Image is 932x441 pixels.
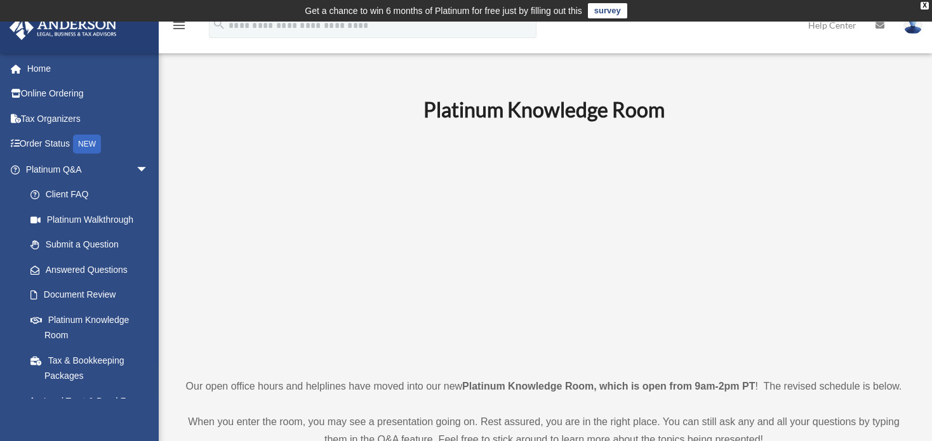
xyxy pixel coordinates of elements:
a: Document Review [18,282,168,308]
a: Submit a Question [18,232,168,258]
img: User Pic [903,16,922,34]
div: NEW [73,135,101,154]
a: Platinum Walkthrough [18,207,168,232]
p: Our open office hours and helplines have moved into our new ! The revised schedule is below. [181,378,907,395]
b: Platinum Knowledge Room [423,97,665,122]
i: search [212,17,226,31]
a: Client FAQ [18,182,168,207]
a: Tax & Bookkeeping Packages [18,348,168,388]
img: Anderson Advisors Platinum Portal [6,15,121,40]
iframe: 231110_Toby_KnowledgeRoom [354,140,735,354]
span: arrow_drop_down [136,157,161,183]
div: close [921,2,929,10]
strong: Platinum Knowledge Room, which is open from 9am-2pm PT [462,381,755,392]
a: Online Ordering [9,81,168,107]
a: Platinum Q&Aarrow_drop_down [9,157,168,182]
a: Tax Organizers [9,106,168,131]
a: Order StatusNEW [9,131,168,157]
i: menu [171,18,187,33]
div: Get a chance to win 6 months of Platinum for free just by filling out this [305,3,582,18]
a: Answered Questions [18,257,168,282]
a: Home [9,56,168,81]
a: Land Trust & Deed Forum [18,388,168,414]
a: Platinum Knowledge Room [18,307,161,348]
a: survey [588,3,627,18]
a: menu [171,22,187,33]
